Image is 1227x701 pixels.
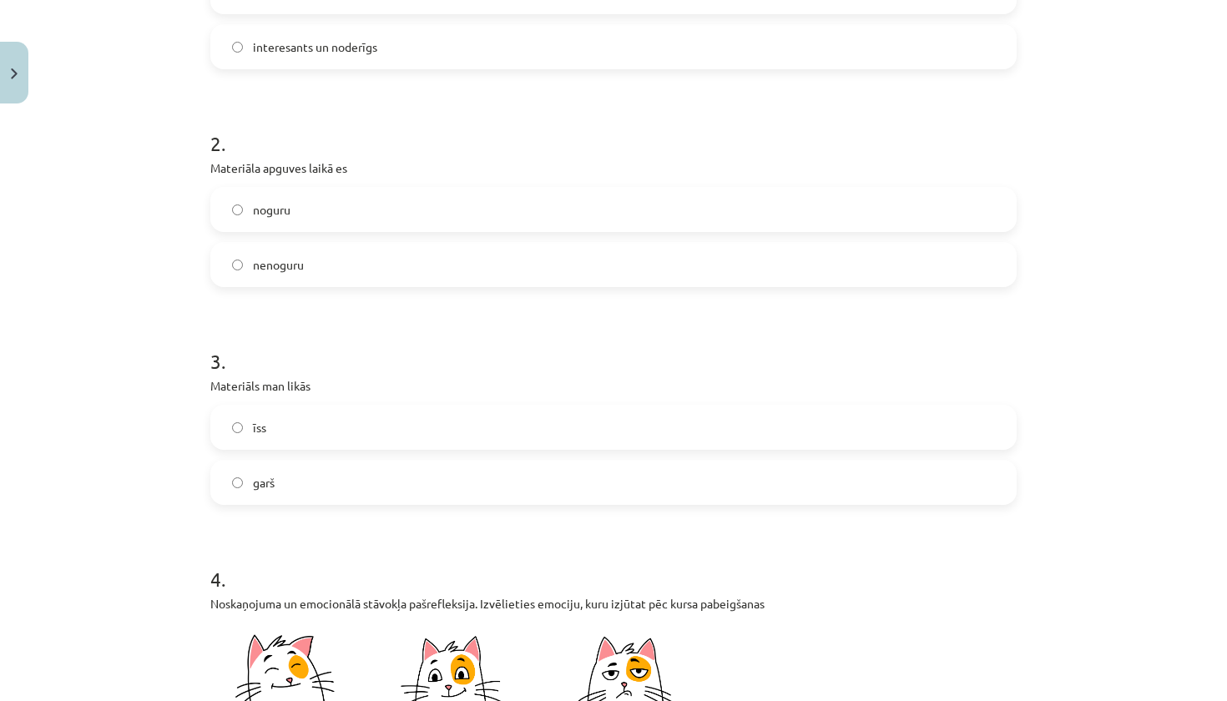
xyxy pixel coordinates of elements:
[210,320,1017,372] h1: 3 .
[232,42,243,53] input: interesants un noderīgs
[210,595,1017,613] p: Noskaņojuma un emocionālā stāvokļa pašrefleksija. Izvēlieties emociju, kuru izjūtat pēc kursa pab...
[210,538,1017,590] h1: 4 .
[253,256,304,274] span: nenoguru
[253,38,377,56] span: interesants un noderīgs
[11,68,18,79] img: icon-close-lesson-0947bae3869378f0d4975bcd49f059093ad1ed9edebbc8119c70593378902aed.svg
[253,419,266,436] span: īss
[232,260,243,270] input: nenoguru
[210,159,1017,177] p: Materiāla apguves laikā es
[210,103,1017,154] h1: 2 .
[253,201,290,219] span: noguru
[232,477,243,488] input: garš
[253,474,275,492] span: garš
[210,377,1017,395] p: Materiāls man likās
[232,422,243,433] input: īss
[232,204,243,215] input: noguru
